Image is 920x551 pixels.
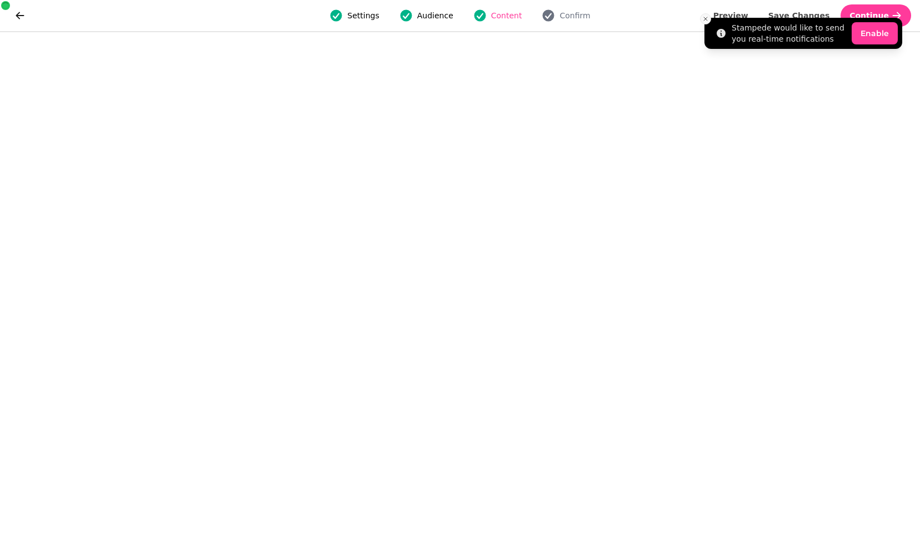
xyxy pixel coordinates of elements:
button: Enable [852,22,898,44]
button: go back [9,4,31,27]
span: Content [491,10,522,21]
button: Save Changes [759,4,839,27]
span: Settings [347,10,379,21]
button: Close toast [700,13,711,24]
button: Continue [841,4,911,27]
span: Audience [417,10,453,21]
button: Preview [704,4,757,27]
div: Stampede would like to send you real-time notifications [732,22,847,44]
span: Confirm [559,10,590,21]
